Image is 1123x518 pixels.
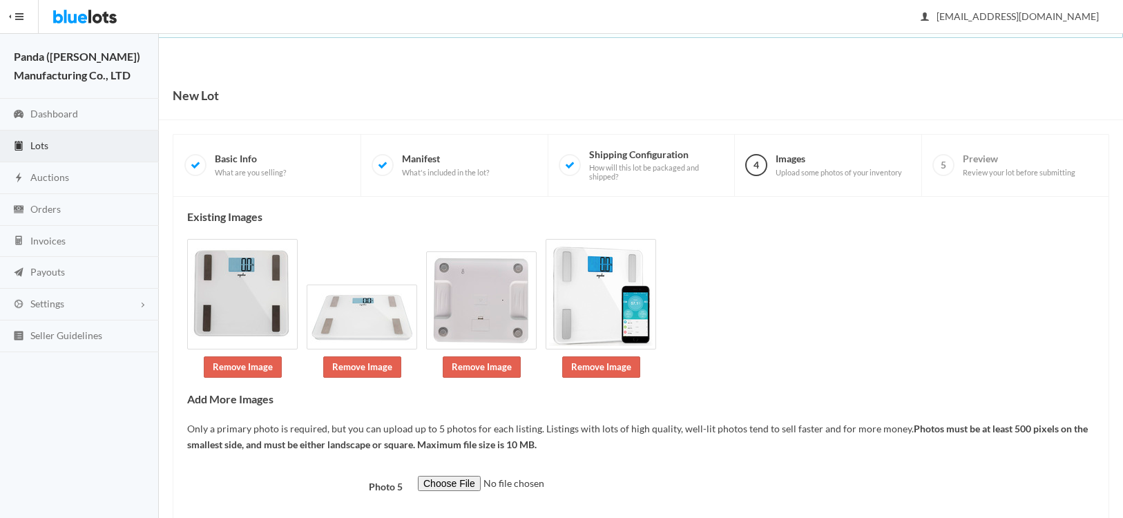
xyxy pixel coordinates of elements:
[12,267,26,280] ion-icon: paper plane
[187,211,1095,223] h4: Existing Images
[12,235,26,248] ion-icon: calculator
[443,356,521,378] a: Remove Image
[12,298,26,311] ion-icon: cog
[12,172,26,185] ion-icon: flash
[30,203,61,215] span: Orders
[30,235,66,247] span: Invoices
[204,356,282,378] a: Remove Image
[963,153,1075,177] span: Preview
[30,266,65,278] span: Payouts
[30,329,102,341] span: Seller Guidelines
[745,154,767,176] span: 4
[426,251,537,349] img: d6d676e0-180e-43dd-b850-c350f7afce5c-1732789644.jpg
[30,171,69,183] span: Auctions
[215,168,286,178] span: What are you selling?
[14,50,140,81] strong: Panda ([PERSON_NAME]) Manufacturing Co., LTD
[187,421,1095,452] p: Only a primary photo is required, but you can upload up to 5 photos for each listing. Listings wi...
[215,153,286,177] span: Basic Info
[589,163,724,182] span: How will this lot be packaged and shipped?
[402,153,489,177] span: Manifest
[173,85,219,106] h1: New Lot
[776,153,902,177] span: Images
[918,11,932,24] ion-icon: person
[307,285,417,349] img: 1f981bf2-d676-4266-b514-e5a6b2acc08f-1732789644.jpg
[12,204,26,217] ion-icon: cash
[546,239,656,349] img: 5adee380-9b22-4714-a548-e0bd029e606b-1732789645.jpg
[12,140,26,153] ion-icon: clipboard
[12,330,26,343] ion-icon: list box
[30,298,64,309] span: Settings
[776,168,902,178] span: Upload some photos of your inventory
[932,154,954,176] span: 5
[187,393,1095,405] h4: Add More Images
[187,239,298,349] img: 7f06a1e0-4775-4826-89bd-1ea2905fa02c-1732789643.jpg
[402,168,489,178] span: What's included in the lot?
[180,476,410,495] label: Photo 5
[30,108,78,119] span: Dashboard
[323,356,401,378] a: Remove Image
[30,140,48,151] span: Lots
[187,423,1088,450] b: Photos must be at least 500 pixels on the smallest side, and must be either landscape or square. ...
[12,108,26,122] ion-icon: speedometer
[921,10,1099,22] span: [EMAIL_ADDRESS][DOMAIN_NAME]
[963,168,1075,178] span: Review your lot before submitting
[589,148,724,182] span: Shipping Configuration
[562,356,640,378] a: Remove Image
